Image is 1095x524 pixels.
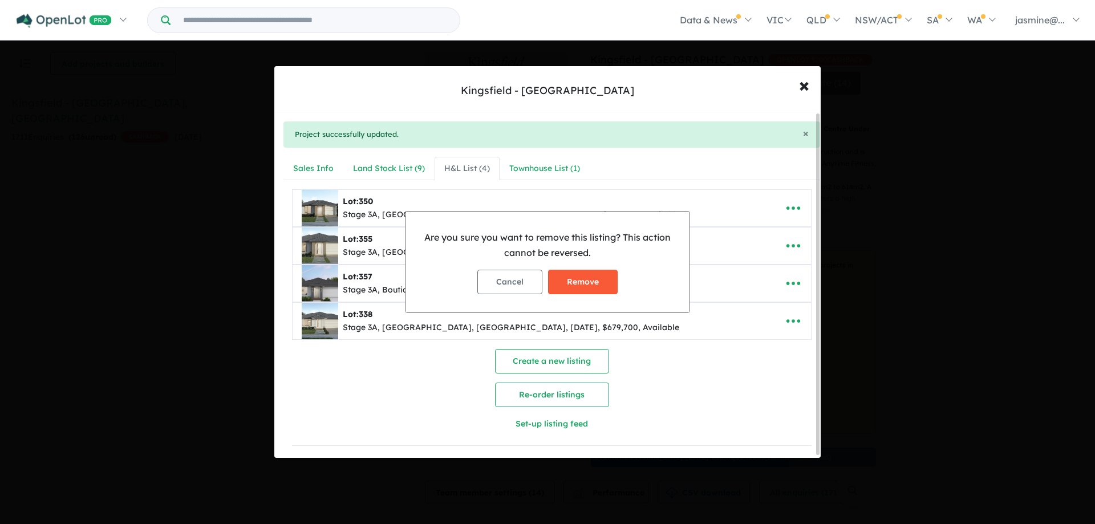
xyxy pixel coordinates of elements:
span: jasmine@... [1015,14,1065,26]
input: Try estate name, suburb, builder or developer [173,8,457,33]
img: Openlot PRO Logo White [17,14,112,28]
button: Cancel [477,270,542,294]
button: Remove [548,270,618,294]
p: Are you sure you want to remove this listing? This action cannot be reversed. [415,230,680,261]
